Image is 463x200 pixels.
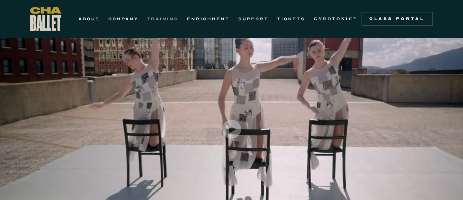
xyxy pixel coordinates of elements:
a: SUPPORT [238,15,269,23]
a: home [30,7,61,31]
a: GYROTONIC® [314,15,357,23]
strong: GYROTONIC [314,16,353,21]
a: ABOUT [78,15,100,23]
a: Class Portal [361,12,433,26]
a: TRAINING [147,15,178,23]
sup: ® [353,16,357,20]
a: TICKETS [277,15,305,23]
a: COMPANY [108,15,138,23]
div: Class Portal [366,16,428,22]
a: ENRICHMENT [187,15,230,23]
